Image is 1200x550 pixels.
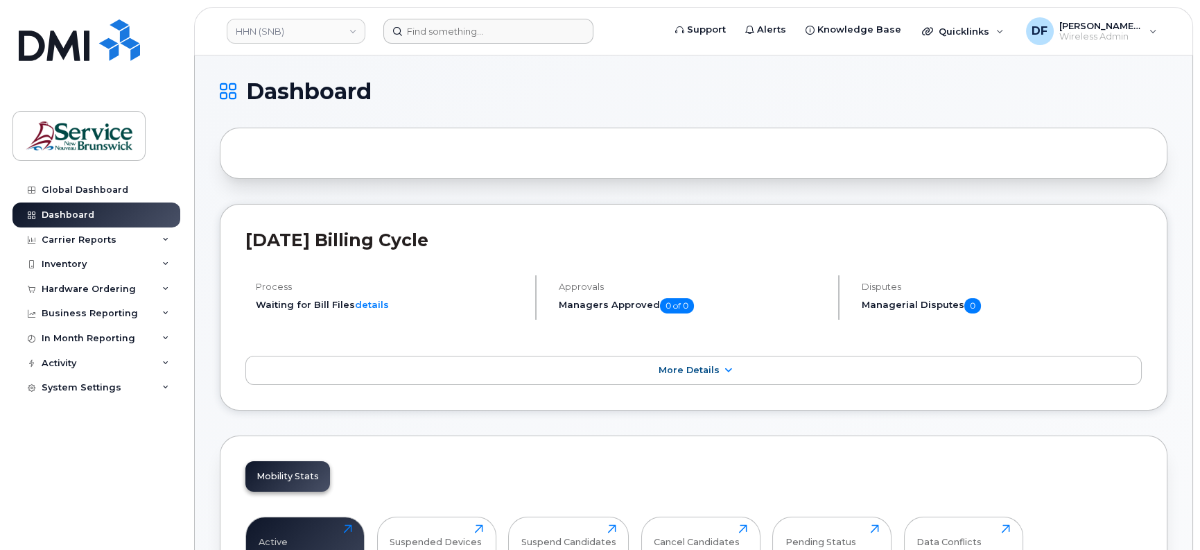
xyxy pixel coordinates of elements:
div: Pending Status [785,524,856,547]
span: 0 [964,298,981,313]
h4: Process [256,282,523,292]
a: details [355,299,389,310]
span: More Details [659,365,720,375]
span: 0 of 0 [660,298,694,313]
div: Cancel Candidates [654,524,740,547]
div: Suspend Candidates [521,524,616,547]
h5: Managerial Disputes [862,298,1142,313]
h4: Approvals [559,282,826,292]
div: Suspended Devices [390,524,482,547]
div: Data Conflicts [916,524,982,547]
h2: [DATE] Billing Cycle [245,230,1142,250]
h5: Managers Approved [559,298,826,313]
div: Active [259,524,288,547]
h4: Disputes [862,282,1142,292]
li: Waiting for Bill Files [256,298,523,311]
span: Dashboard [246,81,372,102]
